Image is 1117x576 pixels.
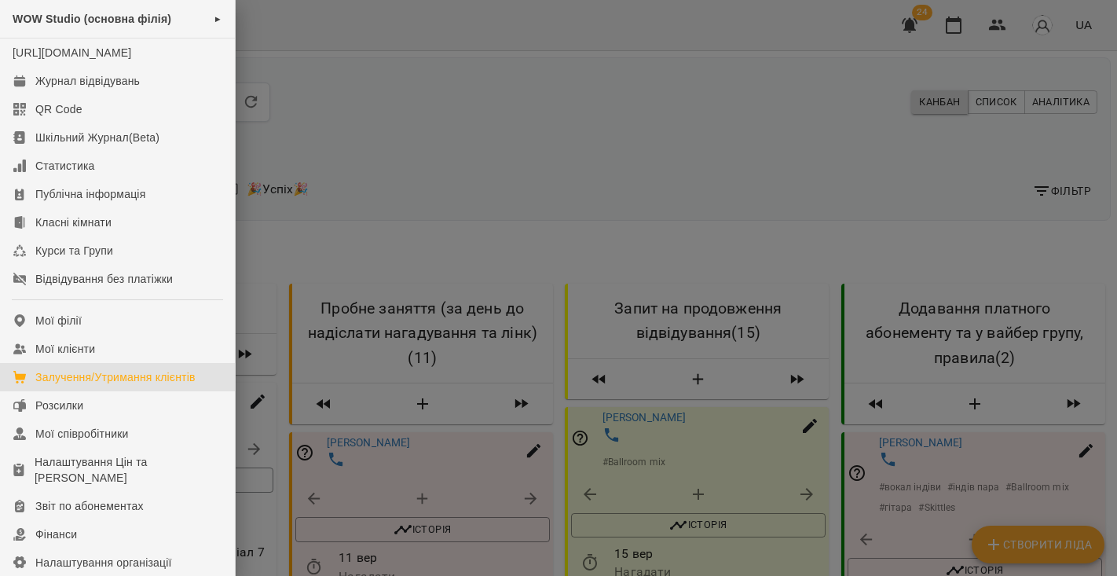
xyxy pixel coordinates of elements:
div: Залучення/Утримання клієнтів [35,369,196,385]
div: Мої співробітники [35,426,129,442]
div: Відвідування без платіжки [35,271,173,287]
div: Шкільний Журнал(Beta) [35,130,159,145]
div: Журнал відвідувань [35,73,140,89]
div: Статистика [35,158,95,174]
div: Розсилки [35,398,83,413]
div: Налаштування Цін та [PERSON_NAME] [35,454,222,486]
div: Фінанси [35,526,77,542]
span: WOW Studio (основна філія) [13,13,171,25]
div: Звіт по абонементах [35,498,144,514]
div: Класні кімнати [35,215,112,230]
a: [URL][DOMAIN_NAME] [13,46,131,59]
span: ► [214,13,222,25]
div: Мої філії [35,313,82,328]
div: Курси та Групи [35,243,113,259]
div: Налаштування організації [35,555,172,570]
div: QR Code [35,101,82,117]
div: Публічна інформація [35,186,145,202]
div: Мої клієнти [35,341,95,357]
